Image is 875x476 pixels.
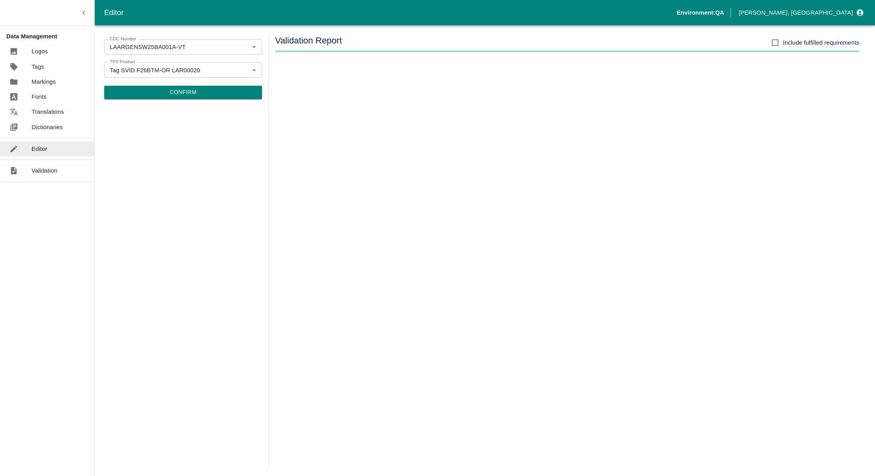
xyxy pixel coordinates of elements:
[6,32,94,41] p: Data Management
[104,7,677,19] div: Editor
[736,6,866,19] button: profile
[783,38,859,47] span: Include fulfilled requirements
[739,8,853,17] p: [PERSON_NAME], [GEOGRAPHIC_DATA]
[32,123,63,132] p: Dictionaries
[249,42,259,52] button: Open
[32,166,58,175] p: Validation
[104,86,262,99] button: Confirm
[32,107,64,116] p: Translations
[249,65,259,75] button: Open
[677,8,724,17] p: Environment: QA
[32,145,47,153] p: Editor
[32,92,47,101] p: Fonts
[110,36,137,42] label: CDC Number
[110,59,135,65] label: TPS Product
[32,77,56,86] p: Markings
[32,62,44,71] p: Tags
[32,47,48,56] p: Logos
[275,35,342,51] h5: Validation Report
